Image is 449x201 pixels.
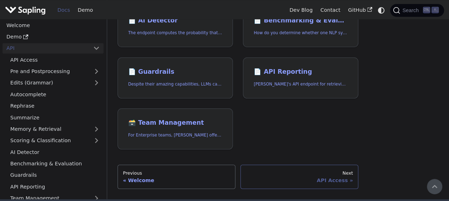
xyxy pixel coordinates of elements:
a: Demo [74,5,97,16]
a: Summarize [6,112,104,123]
a: Demo [3,32,104,42]
button: Scroll back to top [427,179,442,194]
kbd: K [431,7,439,13]
a: Dev Blog [285,5,316,16]
a: 📄️ API Reporting[PERSON_NAME]'s API endpoint for retrieving API usage analytics. [243,57,358,98]
div: Welcome [123,177,230,184]
a: API Reporting [6,182,104,192]
a: Memory & Retrieval [6,124,104,134]
a: GitHub [344,5,376,16]
a: Benchmarking & Evaluation [6,159,104,169]
h2: AI Detector [128,17,222,25]
div: Previous [123,170,230,176]
a: Welcome [3,20,104,30]
button: Collapse sidebar category 'API' [89,43,104,53]
p: How do you determine whether one NLP system that suggests edits [254,30,348,36]
a: 📄️ Benchmarking & EvaluationHow do you determine whether one NLP system that suggests edits [243,6,358,47]
a: Edits (Grammar) [6,78,104,88]
p: The endpoint computes the probability that a piece of text is AI-generated, [128,30,222,36]
a: Pre and Postprocessing [6,66,104,77]
a: PreviousWelcome [118,165,235,189]
h2: API Reporting [254,68,348,76]
span: Search [400,7,423,13]
a: API Access [6,55,104,65]
a: 📄️ AI DetectorThe endpoint computes the probability that a piece of text is AI-generated, [118,6,233,47]
a: AI Detector [6,147,104,157]
a: Docs [54,5,74,16]
div: Next [246,170,353,176]
a: Contact [316,5,344,16]
a: 🗃️ Team ManagementFor Enterprise teams, [PERSON_NAME] offers programmatic team provisioning and m... [118,108,233,149]
button: Search (Ctrl+K) [390,4,444,17]
a: Rephrase [6,101,104,111]
p: Sapling's API endpoint for retrieving API usage analytics. [254,81,348,88]
p: For Enterprise teams, Sapling offers programmatic team provisioning and management. [128,132,222,139]
a: API [3,43,89,53]
h2: Team Management [128,119,222,127]
button: Switch between dark and light mode (currently system mode) [376,5,386,15]
a: Scoring & Classification [6,135,104,146]
a: NextAPI Access [240,165,358,189]
h2: Guardrails [128,68,222,76]
a: 📄️ GuardrailsDespite their amazing capabilities, LLMs can often behave in undesired [118,57,233,98]
img: Sapling.ai [5,5,46,15]
a: Guardrails [6,170,104,180]
a: Sapling.ai [5,5,48,15]
p: Despite their amazing capabilities, LLMs can often behave in undesired [128,81,222,88]
a: Autocomplete [6,89,104,100]
h2: Benchmarking & Evaluation [254,17,348,25]
div: API Access [246,177,353,184]
nav: Docs pages [118,165,359,189]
